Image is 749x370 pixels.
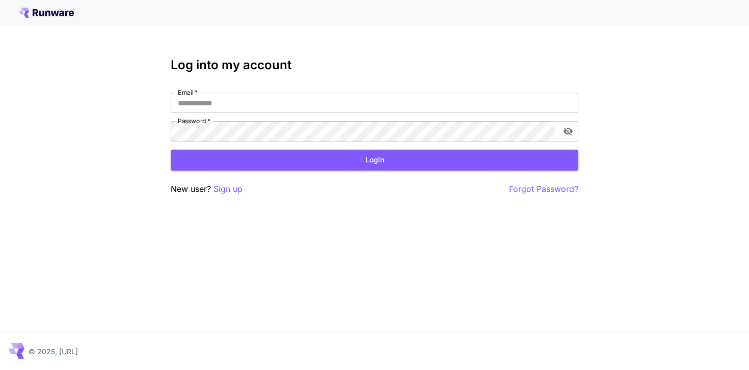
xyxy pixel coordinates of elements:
p: © 2025, [URL] [29,346,78,357]
button: Sign up [213,183,243,195]
label: Password [178,117,210,125]
button: Forgot Password? [509,183,578,195]
button: toggle password visibility [559,122,577,140]
p: New user? [171,183,243,195]
label: Email [178,88,198,97]
h3: Log into my account [171,58,578,72]
button: Login [171,150,578,170]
